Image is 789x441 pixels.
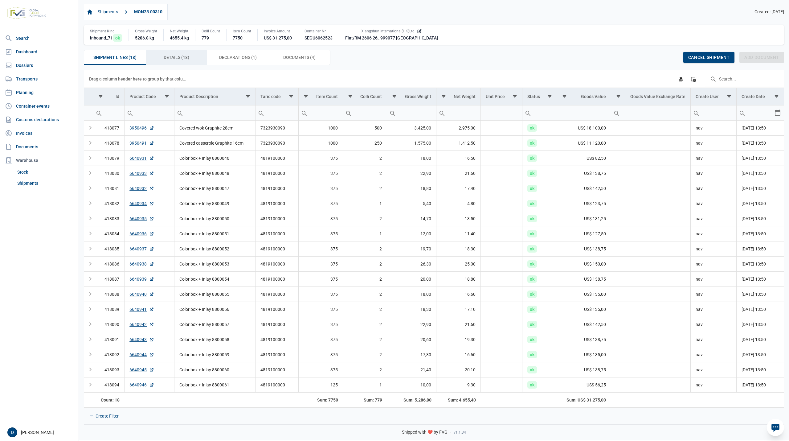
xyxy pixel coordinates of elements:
a: 6640944 [129,352,154,358]
div: Search box [611,105,622,120]
td: 3.425,00 [387,121,436,136]
td: 2 [343,166,387,181]
input: Search in the data grid [705,72,779,86]
a: 3950491 [129,140,154,146]
a: 6640936 [129,231,154,237]
td: Color box + Inlay 8800054 [174,271,255,286]
td: 4819100000 [256,347,299,362]
a: 6640940 [129,291,154,297]
td: 13,50 [436,211,481,226]
div: Search box [125,105,136,120]
td: 500 [343,121,387,136]
td: Color box + Inlay 8800061 [174,377,255,392]
td: 125 [298,377,343,392]
td: nav [691,211,736,226]
td: nav [691,347,736,362]
input: Filter cell [557,105,611,120]
td: 4819100000 [256,362,299,377]
td: 418078 [93,135,125,150]
div: 779 [202,35,220,41]
input: Filter cell [299,105,343,120]
td: 2 [343,286,387,302]
div: Net Weight [170,29,189,34]
td: nav [691,362,736,377]
span: Created: [DATE] [754,9,784,15]
td: 4819100000 [256,271,299,286]
div: Search box [343,105,354,120]
td: nav [691,302,736,317]
td: 18,30 [436,241,481,256]
td: 375 [298,150,343,166]
td: 4,80 [436,196,481,211]
td: Color box + Inlay 8800060 [174,362,255,377]
td: 418088 [93,286,125,302]
span: Xiangshun International(HK)Ltd [361,29,415,34]
td: Filter cell [691,105,736,120]
td: 418082 [93,196,125,211]
td: Color box + Inlay 8800049 [174,196,255,211]
span: ok [113,34,122,42]
td: Expand [84,256,93,271]
td: 375 [298,196,343,211]
td: Filter cell [174,105,255,120]
td: 375 [298,181,343,196]
td: 4819100000 [256,166,299,181]
input: Filter cell [611,105,691,120]
div: 4655.4 kg [170,35,189,41]
td: 418079 [93,150,125,166]
input: Filter cell [343,105,387,120]
td: 17,40 [436,181,481,196]
div: US$ 31.275,00 [264,35,292,41]
a: Dashboard [2,46,76,58]
td: nav [691,271,736,286]
td: 18,80 [436,271,481,286]
td: 2 [343,271,387,286]
button: D [7,427,17,437]
td: nav [691,121,736,136]
td: Expand [84,241,93,256]
td: 418080 [93,166,125,181]
a: Transports [2,73,76,85]
td: Filter cell [557,105,611,120]
td: Expand [84,226,93,241]
div: Id Count: 18 [98,397,120,403]
td: 4819100000 [256,286,299,302]
td: Filter cell [481,105,522,120]
a: Planning [2,86,76,99]
td: Column Net Weight [436,88,481,105]
input: Filter cell [436,105,480,120]
td: 418091 [93,332,125,347]
td: 375 [298,271,343,286]
span: Shipment Lines (18) [93,54,137,61]
div: Search box [387,105,398,120]
div: inbound_71 [90,35,122,41]
td: Expand [84,181,93,196]
div: Colli Count [202,29,220,34]
td: nav [691,377,736,392]
td: 4819100000 [256,211,299,226]
td: 7323930090 [256,135,299,150]
td: nav [691,181,736,196]
td: Expand [84,377,93,392]
td: nav [691,241,736,256]
td: Color box + Inlay 8800053 [174,256,255,271]
div: Column Chooser [688,73,699,84]
td: nav [691,332,736,347]
td: 14,70 [387,211,436,226]
span: Show filter options for column 'Taric code' [289,94,293,99]
span: Show filter options for column 'Product Code' [165,94,169,99]
div: Select [774,105,781,120]
td: 375 [298,211,343,226]
a: Stock [15,167,76,178]
a: MON25.00310 [132,7,165,17]
td: Filter cell [522,105,557,120]
span: Details (18) [164,54,189,61]
span: Show filter options for column 'Goods Value' [562,94,567,99]
td: 2 [343,150,387,166]
td: nav [691,196,736,211]
td: 5,40 [387,196,436,211]
td: 375 [298,166,343,181]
